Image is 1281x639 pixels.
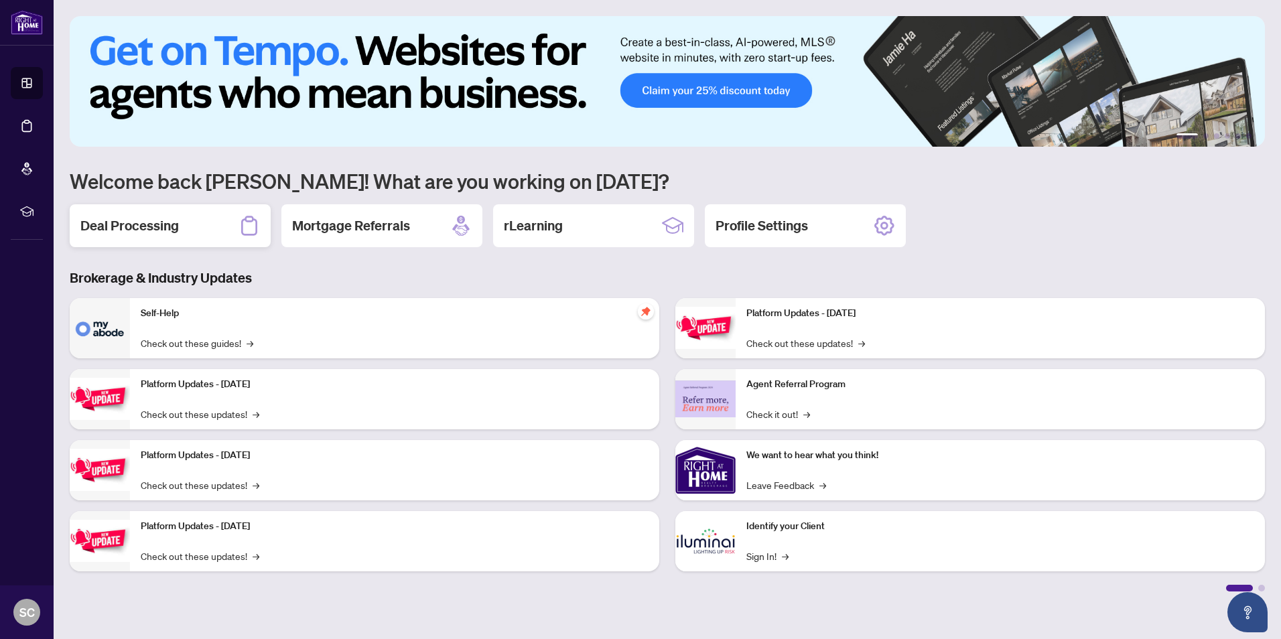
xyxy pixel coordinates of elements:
[292,216,410,235] h2: Mortgage Referrals
[141,549,259,563] a: Check out these updates!→
[70,298,130,358] img: Self-Help
[253,407,259,421] span: →
[70,378,130,420] img: Platform Updates - September 16, 2025
[716,216,808,235] h2: Profile Settings
[70,16,1265,147] img: Slide 0
[675,380,736,417] img: Agent Referral Program
[746,549,789,563] a: Sign In!→
[746,478,826,492] a: Leave Feedback→
[746,336,865,350] a: Check out these updates!→
[19,603,35,622] span: SC
[1203,133,1209,139] button: 2
[675,440,736,500] img: We want to hear what you think!
[80,216,179,235] h2: Deal Processing
[504,216,563,235] h2: rLearning
[11,10,43,35] img: logo
[141,377,649,392] p: Platform Updates - [DATE]
[746,448,1254,463] p: We want to hear what you think!
[141,336,253,350] a: Check out these guides!→
[1225,133,1230,139] button: 4
[746,519,1254,534] p: Identify your Client
[803,407,810,421] span: →
[141,407,259,421] a: Check out these updates!→
[141,448,649,463] p: Platform Updates - [DATE]
[1176,133,1198,139] button: 1
[746,377,1254,392] p: Agent Referral Program
[638,303,654,319] span: pushpin
[858,336,865,350] span: →
[253,478,259,492] span: →
[1214,133,1219,139] button: 3
[675,307,736,349] img: Platform Updates - June 23, 2025
[70,269,1265,287] h3: Brokerage & Industry Updates
[819,478,826,492] span: →
[1246,133,1252,139] button: 6
[70,168,1265,194] h1: Welcome back [PERSON_NAME]! What are you working on [DATE]?
[141,306,649,321] p: Self-Help
[746,306,1254,321] p: Platform Updates - [DATE]
[70,520,130,562] img: Platform Updates - July 8, 2025
[746,407,810,421] a: Check it out!→
[253,549,259,563] span: →
[782,549,789,563] span: →
[247,336,253,350] span: →
[141,519,649,534] p: Platform Updates - [DATE]
[141,478,259,492] a: Check out these updates!→
[675,511,736,571] img: Identify your Client
[70,449,130,491] img: Platform Updates - July 21, 2025
[1227,592,1268,632] button: Open asap
[1235,133,1241,139] button: 5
